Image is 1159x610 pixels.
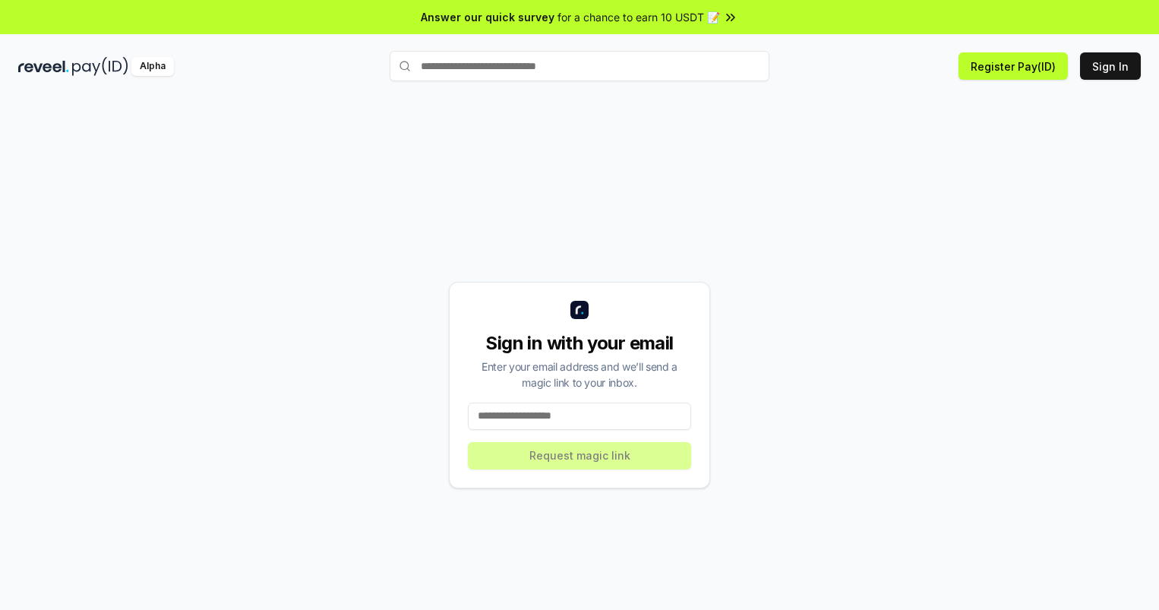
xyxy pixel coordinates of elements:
span: for a chance to earn 10 USDT 📝 [557,9,720,25]
img: pay_id [72,57,128,76]
img: reveel_dark [18,57,69,76]
div: Alpha [131,57,174,76]
img: logo_small [570,301,589,319]
button: Register Pay(ID) [958,52,1068,80]
button: Sign In [1080,52,1141,80]
div: Sign in with your email [468,331,691,356]
div: Enter your email address and we’ll send a magic link to your inbox. [468,359,691,390]
span: Answer our quick survey [421,9,554,25]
